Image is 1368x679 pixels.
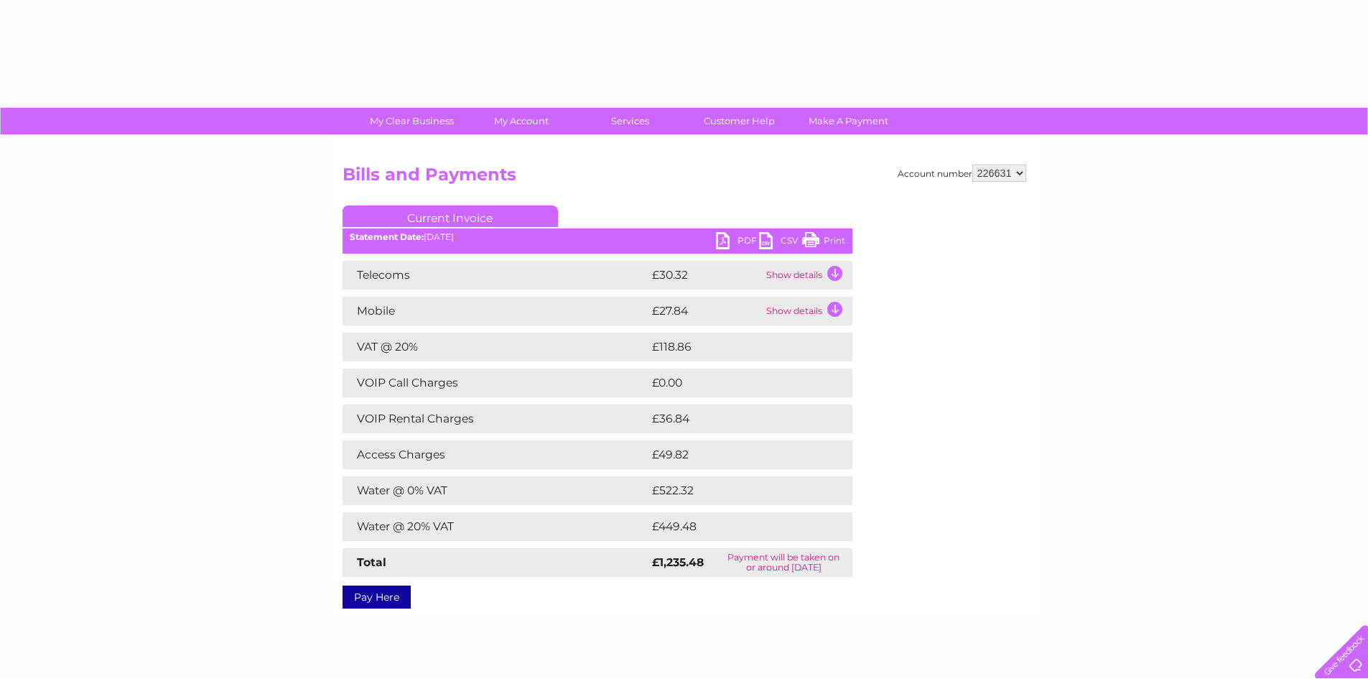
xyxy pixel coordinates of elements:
a: My Account [462,108,580,134]
td: Mobile [343,297,648,325]
td: £36.84 [648,405,824,433]
td: Water @ 20% VAT [343,512,648,541]
a: Pay Here [343,586,411,609]
td: Payment will be taken on or around [DATE] [715,548,852,577]
td: £0.00 [648,369,819,397]
h2: Bills and Payments [343,165,1026,192]
a: Make A Payment [789,108,908,134]
td: £118.86 [648,333,825,361]
td: Water @ 0% VAT [343,476,648,505]
td: £449.48 [648,512,827,541]
div: [DATE] [343,232,852,242]
a: Services [571,108,689,134]
td: Show details [763,297,852,325]
a: CSV [759,232,802,253]
td: VOIP Call Charges [343,369,648,397]
a: My Clear Business [353,108,471,134]
td: £522.32 [648,476,827,505]
td: VOIP Rental Charges [343,405,648,433]
td: Telecoms [343,261,648,290]
td: £27.84 [648,297,763,325]
strong: Total [357,555,386,569]
td: £30.32 [648,261,763,290]
strong: £1,235.48 [652,555,704,569]
a: Print [802,232,845,253]
a: PDF [716,232,759,253]
td: £49.82 [648,440,824,469]
td: Access Charges [343,440,648,469]
a: Current Invoice [343,205,558,227]
a: Customer Help [680,108,799,134]
td: Show details [763,261,852,290]
td: VAT @ 20% [343,333,648,361]
b: Statement Date: [350,231,424,242]
div: Account number [898,165,1026,182]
